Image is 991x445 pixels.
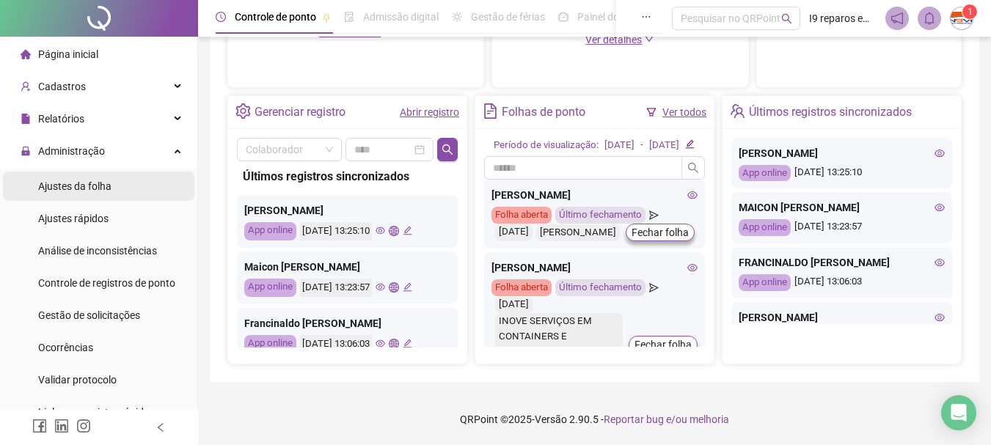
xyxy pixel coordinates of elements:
div: [PERSON_NAME] [491,260,698,276]
span: I9 reparos em Containers [809,10,877,26]
span: file [21,113,31,123]
span: Cadastros [38,81,86,92]
span: notification [891,12,904,25]
div: [DATE] 13:23:57 [300,279,372,297]
div: FRANCINALDO [PERSON_NAME] [739,254,945,271]
div: Últimos registros sincronizados [243,167,452,185]
img: 90218 [951,7,973,29]
div: [DATE] [495,224,533,241]
div: [DATE] 13:06:03 [300,335,372,353]
span: global [389,282,398,292]
span: eye [687,262,698,273]
span: instagram [76,419,91,433]
span: search [442,144,453,155]
span: eye [376,282,385,292]
button: Fechar folha [626,224,695,241]
a: Ver todos [662,106,706,118]
span: linkedin [54,419,69,433]
span: ellipsis [641,12,651,22]
div: Open Intercom Messenger [941,395,976,430]
span: 1 [968,7,973,17]
div: App online [244,279,296,297]
div: Últimos registros sincronizados [749,100,912,125]
div: [PERSON_NAME] [491,187,698,203]
span: home [21,48,31,59]
span: bell [923,12,936,25]
span: lock [21,145,31,155]
span: Análise de inconsistências [38,245,157,257]
span: global [389,339,398,348]
span: Ocorrências [38,342,93,353]
span: Painel do DP [577,11,635,23]
span: Relatórios [38,113,84,125]
div: [PERSON_NAME] [739,309,945,326]
span: user-add [21,81,31,91]
span: Novo convite [319,26,392,38]
div: [DATE] [604,138,635,153]
div: App online [739,165,791,182]
span: global [389,226,398,235]
span: edit [403,282,412,292]
div: App online [739,274,791,291]
div: [DATE] 13:25:10 [739,165,945,182]
footer: QRPoint © 2025 - 2.90.5 - [198,394,991,445]
div: [DATE] 13:25:10 [300,222,372,240]
span: file-done [344,12,354,22]
a: Abrir registro [400,106,459,118]
div: [DATE] 13:23:57 [739,219,945,236]
span: Gestão de férias [471,11,545,23]
span: edit [685,139,695,149]
div: Último fechamento [555,279,646,296]
span: eye [935,312,945,323]
div: Folhas de ponto [502,100,585,125]
span: down [644,34,654,44]
a: Ver detalhes down [585,34,654,45]
span: eye [935,148,945,158]
span: pushpin [322,13,331,22]
div: Maicon [PERSON_NAME] [244,259,450,275]
span: Página inicial [38,48,98,60]
span: edit [403,226,412,235]
span: Admissão digital [363,11,439,23]
span: eye [935,257,945,268]
div: MAICON [PERSON_NAME] [739,199,945,216]
div: INOVE SERVIÇOS EM CONTAINERS E ESTRUTURAS METALICAS LTDA [495,313,623,376]
span: filter [646,107,657,117]
div: Francinaldo [PERSON_NAME] [244,315,450,331]
span: setting [235,103,251,119]
div: App online [244,335,296,353]
span: Link para registro rápido [38,406,150,418]
span: search [687,162,699,174]
span: eye [376,339,385,348]
div: Período de visualização: [494,138,599,153]
span: Ajustes da folha [38,180,111,192]
div: Folha aberta [491,207,552,224]
span: file-text [483,103,498,119]
div: Gerenciar registro [255,100,345,125]
div: [DATE] 13:06:03 [739,274,945,291]
span: Administração [38,145,105,157]
span: clock-circle [216,12,226,22]
div: [PERSON_NAME] [536,224,620,241]
span: team [730,103,745,119]
span: Fechar folha [632,224,689,240]
span: eye [935,202,945,213]
span: Controle de registros de ponto [38,277,175,289]
span: sun [452,12,462,22]
span: send [649,207,659,224]
div: Folha aberta [491,279,552,296]
span: facebook [32,419,47,433]
div: [DATE] [649,138,679,153]
span: send [649,279,659,296]
div: App online [739,219,791,236]
span: eye [376,226,385,235]
span: edit [403,339,412,348]
span: Gestão de solicitações [38,309,140,321]
sup: Atualize o seu contato no menu Meus Dados [962,4,977,19]
span: Ver detalhes [585,34,642,45]
span: left [156,422,166,433]
span: Versão [535,413,567,425]
span: dashboard [558,12,568,22]
span: Ajustes rápidos [38,213,109,224]
button: Fechar folha [629,336,698,353]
